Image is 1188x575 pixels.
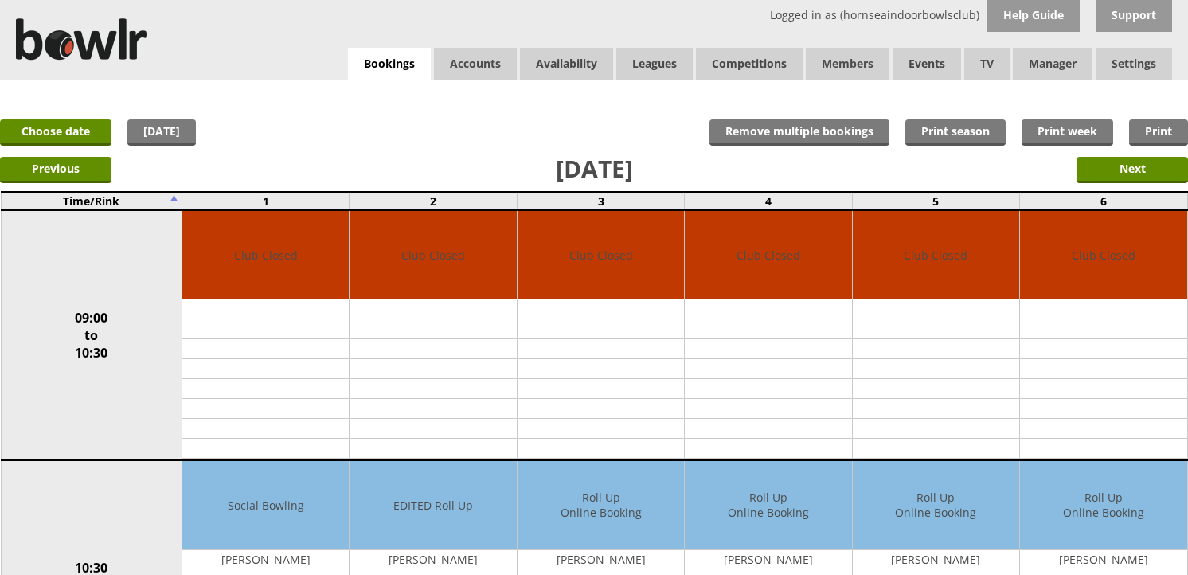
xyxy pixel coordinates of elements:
[696,48,803,80] a: Competitions
[517,192,684,210] td: 3
[685,461,851,550] td: Roll Up Online Booking
[182,192,350,210] td: 1
[434,48,517,80] span: Accounts
[1020,550,1186,569] td: [PERSON_NAME]
[518,211,684,299] td: Club Closed
[685,550,851,569] td: [PERSON_NAME]
[853,550,1019,569] td: [PERSON_NAME]
[685,211,851,299] td: Club Closed
[350,550,516,569] td: [PERSON_NAME]
[1077,157,1188,183] input: Next
[853,211,1019,299] td: Club Closed
[893,48,961,80] a: Events
[852,192,1019,210] td: 5
[520,48,613,80] a: Availability
[182,211,349,299] td: Club Closed
[1020,461,1186,550] td: Roll Up Online Booking
[905,119,1006,146] a: Print season
[1096,48,1172,80] span: Settings
[182,550,349,569] td: [PERSON_NAME]
[964,48,1010,80] span: TV
[518,461,684,550] td: Roll Up Online Booking
[1,192,182,210] td: Time/Rink
[1129,119,1188,146] a: Print
[709,119,889,146] input: Remove multiple bookings
[1020,211,1186,299] td: Club Closed
[1013,48,1092,80] span: Manager
[350,192,517,210] td: 2
[1,210,182,460] td: 09:00 to 10:30
[806,48,889,80] span: Members
[1020,192,1187,210] td: 6
[127,119,196,146] a: [DATE]
[518,550,684,569] td: [PERSON_NAME]
[685,192,852,210] td: 4
[853,461,1019,550] td: Roll Up Online Booking
[350,211,516,299] td: Club Closed
[350,461,516,550] td: EDITED Roll Up
[616,48,693,80] a: Leagues
[182,461,349,550] td: Social Bowling
[1022,119,1113,146] a: Print week
[348,48,431,80] a: Bookings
